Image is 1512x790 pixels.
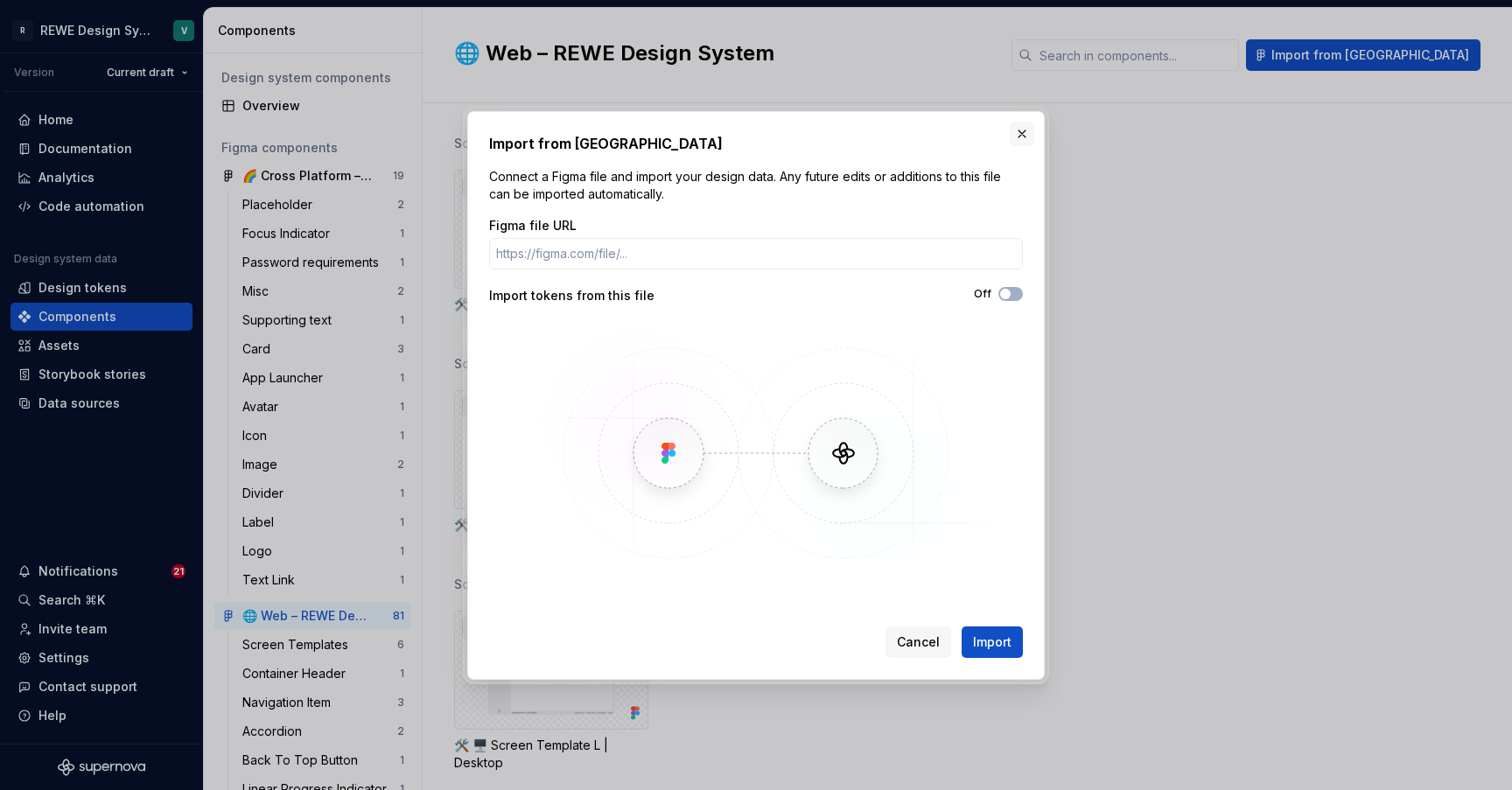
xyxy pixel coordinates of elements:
[962,626,1023,658] button: Import
[897,633,940,651] span: Cancel
[489,133,1023,154] h2: Import from [GEOGRAPHIC_DATA]
[489,168,1023,203] p: Connect a Figma file and import your design data. Any future edits or additions to this file can ...
[974,287,991,301] label: Off
[885,626,951,658] button: Cancel
[489,287,756,304] div: Import tokens from this file
[973,633,1011,651] span: Import
[489,217,577,234] label: Figma file URL
[489,238,1023,269] input: https://figma.com/file/...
